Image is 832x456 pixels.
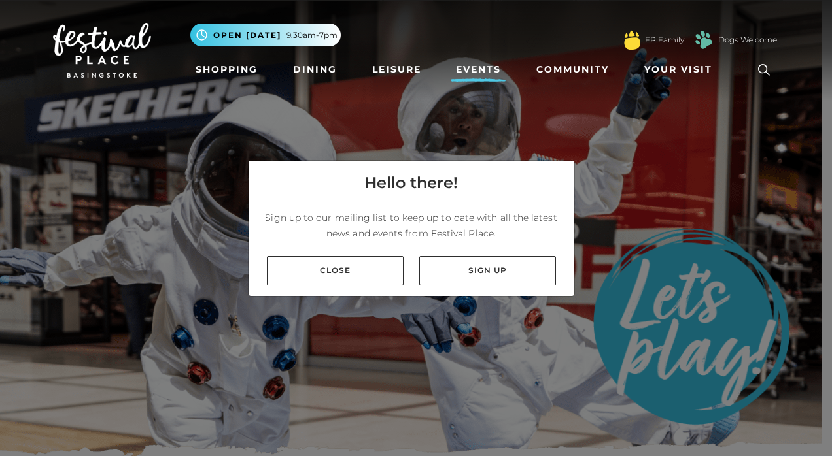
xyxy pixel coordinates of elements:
[190,57,263,82] a: Shopping
[645,34,684,46] a: FP Family
[531,57,614,82] a: Community
[451,57,506,82] a: Events
[367,57,426,82] a: Leisure
[639,57,724,82] a: Your Visit
[259,210,564,241] p: Sign up to our mailing list to keep up to date with all the latest news and events from Festival ...
[644,63,712,76] span: Your Visit
[718,34,779,46] a: Dogs Welcome!
[286,29,338,41] span: 9.30am-7pm
[53,23,151,78] img: Festival Place Logo
[267,256,404,285] a: Close
[213,29,281,41] span: Open [DATE]
[419,256,556,285] a: Sign up
[190,24,341,46] button: Open [DATE] 9.30am-7pm
[364,171,458,195] h4: Hello there!
[288,57,342,82] a: Dining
